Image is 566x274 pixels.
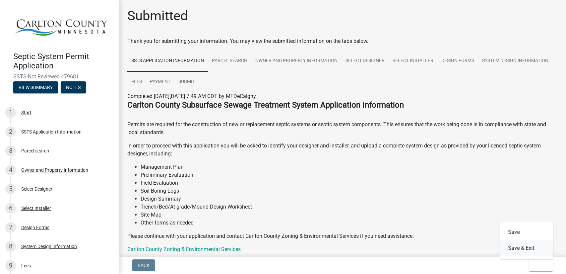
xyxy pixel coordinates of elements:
[13,73,106,80] span: SSTS-Not Reviewed-479681
[21,244,77,249] div: System Design Information
[141,195,558,203] li: Design Summary
[21,130,82,134] div: SSTS Application Information
[141,211,558,219] li: Site Map
[21,168,88,172] div: Owner and Property Information
[61,85,86,90] wm-modal-confirm: Notes
[127,100,404,110] strong: Carlton County Subsurface Sewage Treatment System Application Information
[13,52,114,71] h4: Septic System Permit Application
[5,127,16,137] div: 2
[5,241,16,252] div: 8
[21,187,52,191] div: Select Designer
[127,232,558,240] p: Please continue with your application and contact Carlton County Zoning & Environmental Services ...
[500,222,553,259] div: Exit
[478,50,552,72] a: System Design Information
[13,85,58,90] wm-modal-confirm: Summary
[5,165,16,175] div: 4
[127,93,256,99] span: Completed [DATE][DATE] 7:49 AM CDT by MFDeCaigny
[127,71,146,93] a: Fees
[127,142,558,158] p: In order to proceed with this application you will be asked to identify your designer and install...
[5,145,16,156] div: 3
[141,187,558,195] li: Soil Boring Logs
[5,107,16,118] div: 1
[208,50,251,72] a: Parcel search
[141,203,558,211] li: Trench/Bed/At-grade/Mound Design Worksheet
[127,246,241,252] a: Carlton County Zoning & Environmental Services
[500,224,553,240] button: Save
[500,240,553,256] button: Save & Exit
[61,81,86,93] button: Notes
[21,206,51,211] div: Select Installer
[21,225,49,230] div: Design Forms
[127,37,558,45] div: Thank you for submitting your information. You may view the submitted information on the tabs below.
[342,50,389,72] a: Select Designer
[529,259,553,271] button: Exit
[127,50,208,72] a: SSTS Application Information
[534,263,544,268] span: Exit
[174,71,199,93] a: Submit
[132,259,155,271] button: Back
[5,184,16,194] div: 5
[251,50,342,72] a: Owner and Property Information
[146,71,174,93] a: Payment
[21,148,49,153] div: Parcel search
[389,50,437,72] a: Select Installer
[5,222,16,233] div: 7
[5,260,16,271] div: 9
[141,171,558,179] li: Preliminary Evaluation
[21,263,31,268] div: Fees
[21,110,31,115] div: Start
[141,163,558,171] li: Management Plan
[437,50,478,72] a: Design Forms
[127,113,558,137] p: Permits are required for the construction of new or replacement septic systems or septic system c...
[141,219,558,227] li: Other forms as needed
[141,179,558,187] li: Field Evaluation
[13,81,58,93] button: View Summary
[13,7,109,45] img: Carlton County, Minnesota
[127,8,188,24] h1: Submitted
[138,263,150,268] span: Back
[5,203,16,214] div: 6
